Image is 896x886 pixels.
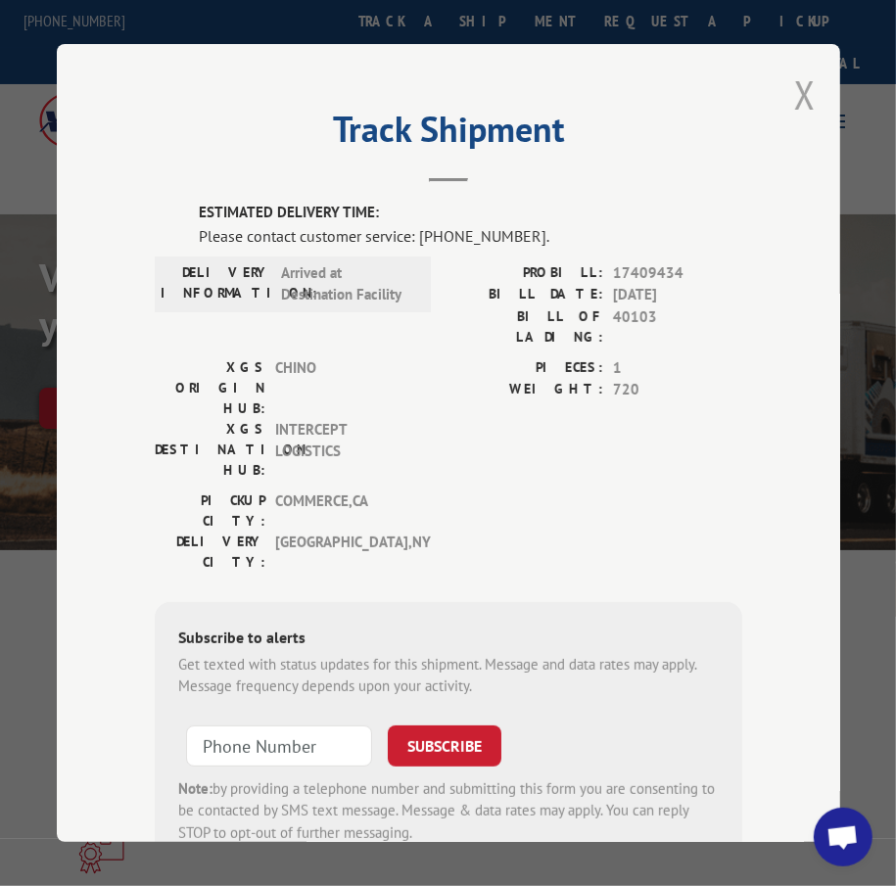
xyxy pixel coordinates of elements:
[448,262,603,285] label: PROBILL:
[155,116,742,153] h2: Track Shipment
[448,357,603,380] label: PIECES:
[155,532,265,573] label: DELIVERY CITY:
[388,725,501,767] button: SUBSCRIBE
[275,419,407,481] span: INTERCEPT LOGISTICS
[178,626,719,654] div: Subscribe to alerts
[186,725,372,767] input: Phone Number
[794,69,816,120] button: Close modal
[275,357,407,419] span: CHINO
[199,224,742,248] div: Please contact customer service: [PHONE_NUMBER].
[613,306,742,348] span: 40103
[281,262,413,306] span: Arrived at Destination Facility
[155,419,265,481] label: XGS DESTINATION HUB:
[613,379,742,401] span: 720
[448,379,603,401] label: WEIGHT:
[178,779,212,798] strong: Note:
[814,808,872,866] a: Open chat
[178,654,719,698] div: Get texted with status updates for this shipment. Message and data rates may apply. Message frequ...
[275,490,407,532] span: COMMERCE , CA
[155,357,265,419] label: XGS ORIGIN HUB:
[613,262,742,285] span: 17409434
[155,490,265,532] label: PICKUP CITY:
[448,284,603,306] label: BILL DATE:
[613,357,742,380] span: 1
[613,284,742,306] span: [DATE]
[448,306,603,348] label: BILL OF LADING:
[161,262,271,306] label: DELIVERY INFORMATION:
[178,778,719,845] div: by providing a telephone number and submitting this form you are consenting to be contacted by SM...
[275,532,407,573] span: [GEOGRAPHIC_DATA] , NY
[199,202,742,224] label: ESTIMATED DELIVERY TIME:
